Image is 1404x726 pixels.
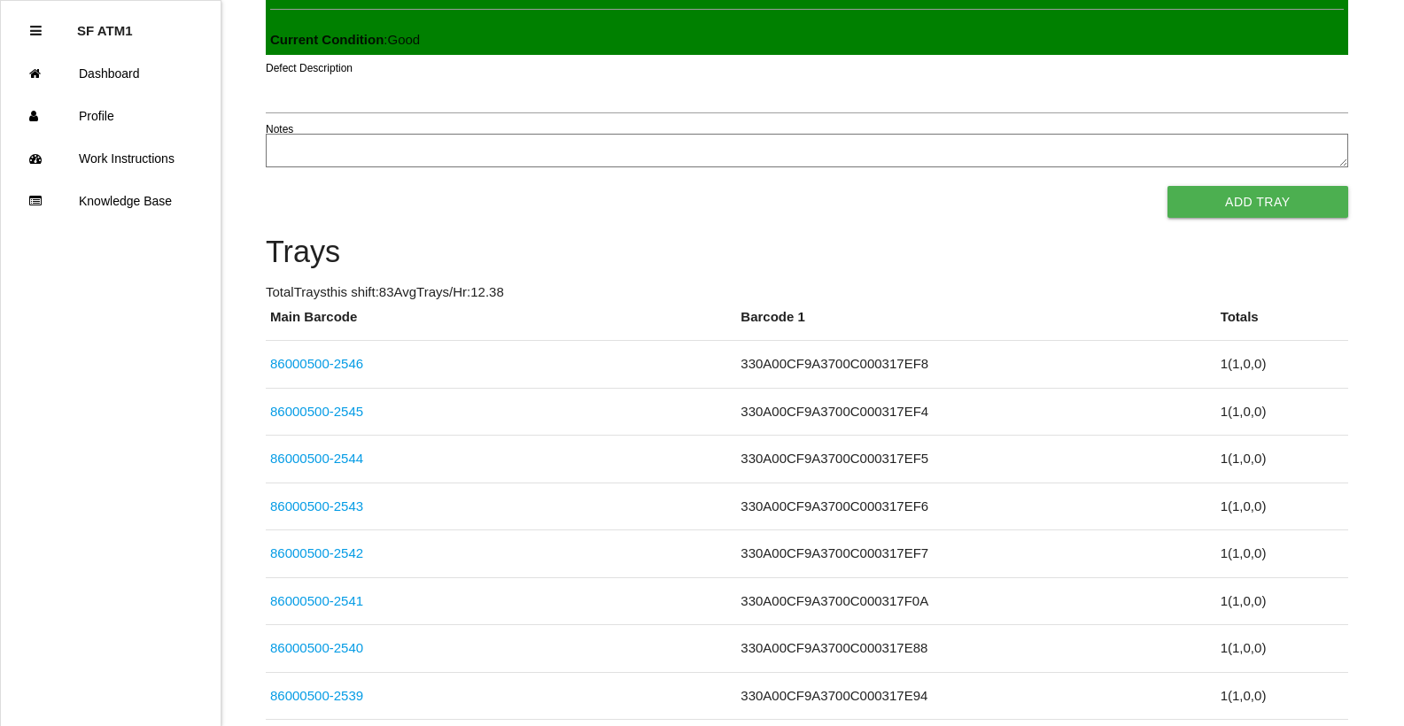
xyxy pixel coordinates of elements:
td: 330A00CF9A3700C000317EF7 [736,530,1215,578]
b: Current Condition [270,32,384,47]
a: 86000500-2546 [270,356,363,371]
a: 86000500-2541 [270,593,363,608]
td: 330A00CF9A3700C000317EF4 [736,388,1215,436]
td: 330A00CF9A3700C000317EF6 [736,483,1215,530]
p: Total Trays this shift: 83 Avg Trays /Hr: 12.38 [266,282,1348,303]
td: 330A00CF9A3700C000317E94 [736,672,1215,720]
td: 1 ( 1 , 0 , 0 ) [1216,625,1348,673]
a: Profile [1,95,221,137]
a: 86000500-2545 [270,404,363,419]
a: 86000500-2540 [270,640,363,655]
td: 1 ( 1 , 0 , 0 ) [1216,672,1348,720]
a: Knowledge Base [1,180,221,222]
th: Main Barcode [266,307,736,341]
th: Totals [1216,307,1348,341]
a: 86000500-2542 [270,545,363,560]
a: Dashboard [1,52,221,95]
label: Defect Description [266,60,353,76]
td: 1 ( 1 , 0 , 0 ) [1216,530,1348,578]
td: 330A00CF9A3700C000317EF8 [736,341,1215,389]
td: 330A00CF9A3700C000317EF5 [736,436,1215,483]
div: Close [30,10,42,52]
label: Notes [266,121,293,137]
td: 1 ( 1 , 0 , 0 ) [1216,388,1348,436]
td: 1 ( 1 , 0 , 0 ) [1216,436,1348,483]
button: Add Tray [1167,186,1348,218]
a: 86000500-2544 [270,451,363,466]
a: 86000500-2543 [270,498,363,514]
td: 1 ( 1 , 0 , 0 ) [1216,577,1348,625]
span: : Good [270,32,420,47]
td: 330A00CF9A3700C000317E88 [736,625,1215,673]
th: Barcode 1 [736,307,1215,341]
a: 86000500-2539 [270,688,363,703]
p: SF ATM1 [77,10,133,38]
h4: Trays [266,236,1348,269]
td: 1 ( 1 , 0 , 0 ) [1216,341,1348,389]
td: 1 ( 1 , 0 , 0 ) [1216,483,1348,530]
a: Work Instructions [1,137,221,180]
td: 330A00CF9A3700C000317F0A [736,577,1215,625]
